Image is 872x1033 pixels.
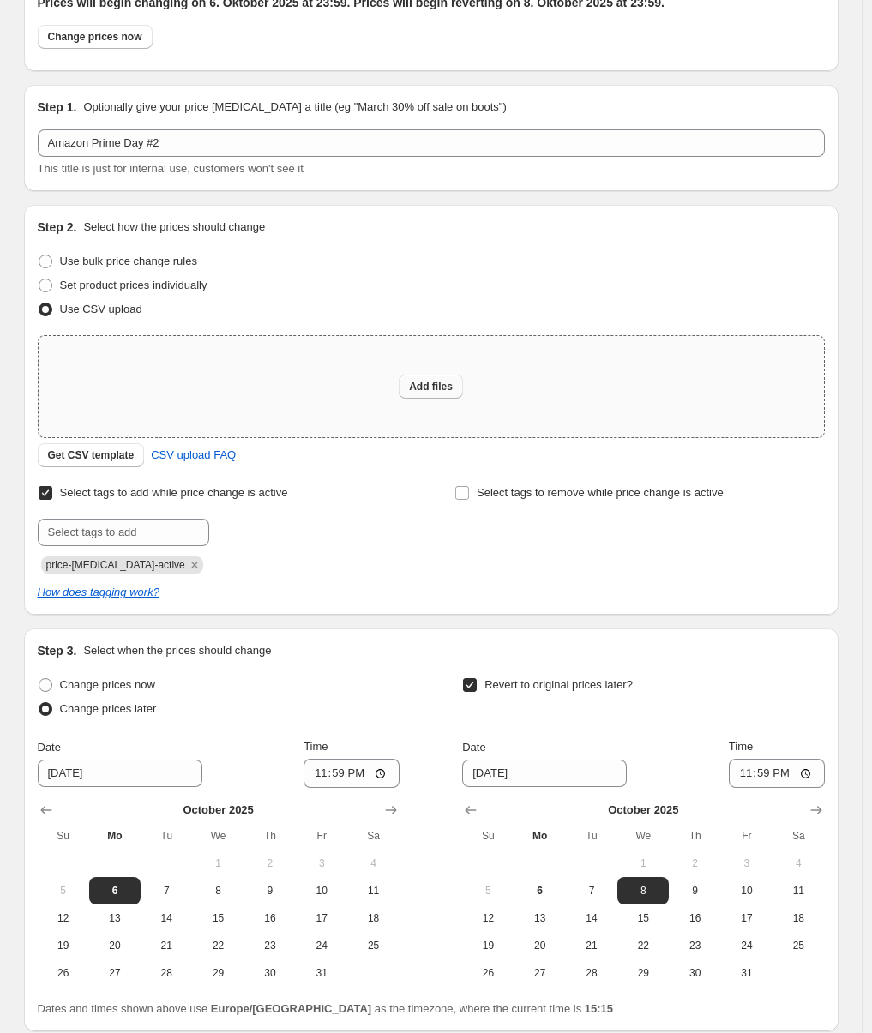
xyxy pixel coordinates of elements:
button: Thursday October 30 2025 [669,959,720,987]
button: Tuesday October 14 2025 [141,904,192,932]
button: Sunday October 26 2025 [38,959,89,987]
span: Th [251,829,289,843]
th: Saturday [347,822,399,850]
a: How does tagging work? [38,586,159,598]
span: 26 [469,966,507,980]
button: Thursday October 23 2025 [244,932,296,959]
span: 15 [199,911,237,925]
button: Change prices now [38,25,153,49]
span: 29 [624,966,662,980]
b: 15:15 [585,1002,613,1015]
span: 17 [728,911,766,925]
a: CSV upload FAQ [141,441,246,469]
button: Thursday October 2 2025 [669,850,720,877]
button: Wednesday October 29 2025 [192,959,244,987]
button: Tuesday October 7 2025 [141,877,192,904]
span: 7 [573,884,610,898]
button: Saturday October 25 2025 [773,932,824,959]
span: 24 [303,939,340,952]
button: Tuesday October 7 2025 [566,877,617,904]
button: Friday October 31 2025 [721,959,773,987]
button: Tuesday October 14 2025 [566,904,617,932]
button: Saturday October 18 2025 [347,904,399,932]
button: Monday October 27 2025 [514,959,566,987]
span: 27 [96,966,134,980]
p: Optionally give your price [MEDICAL_DATA] a title (eg "March 30% off sale on boots") [83,99,506,116]
button: Show previous month, September 2025 [34,798,58,822]
span: Sa [354,829,392,843]
th: Sunday [462,822,514,850]
button: Monday October 27 2025 [89,959,141,987]
span: 28 [147,966,185,980]
h2: Step 1. [38,99,77,116]
th: Thursday [244,822,296,850]
th: Friday [296,822,347,850]
span: 25 [779,939,817,952]
button: Wednesday October 22 2025 [192,932,244,959]
span: 26 [45,966,82,980]
span: 1 [624,856,662,870]
button: Thursday October 30 2025 [244,959,296,987]
span: 12 [469,911,507,925]
h2: Step 2. [38,219,77,236]
span: Use bulk price change rules [60,255,197,267]
span: Select tags to add while price change is active [60,486,288,499]
button: Tuesday October 21 2025 [141,932,192,959]
span: 5 [469,884,507,898]
span: Set product prices individually [60,279,207,291]
span: Su [45,829,82,843]
button: Saturday October 4 2025 [347,850,399,877]
button: Wednesday October 8 2025 [192,877,244,904]
th: Monday [89,822,141,850]
span: Date [462,741,485,754]
th: Friday [721,822,773,850]
span: Change prices later [60,702,157,715]
button: Thursday October 9 2025 [669,877,720,904]
span: 24 [728,939,766,952]
span: 20 [96,939,134,952]
span: 11 [354,884,392,898]
span: Tu [147,829,185,843]
span: 25 [354,939,392,952]
span: 6 [521,884,559,898]
button: Show next month, November 2025 [804,798,828,822]
span: This title is just for internal use, customers won't see it [38,162,304,175]
button: Wednesday October 15 2025 [617,904,669,932]
span: 10 [303,884,340,898]
button: Sunday October 5 2025 [462,877,514,904]
button: Thursday October 16 2025 [669,904,720,932]
span: Revert to original prices later? [484,678,633,691]
button: Monday October 13 2025 [514,904,566,932]
span: 23 [676,939,713,952]
span: Th [676,829,713,843]
button: Friday October 3 2025 [296,850,347,877]
button: Monday October 20 2025 [514,932,566,959]
span: 6 [96,884,134,898]
span: 9 [676,884,713,898]
span: Time [304,740,328,753]
button: Saturday October 11 2025 [347,877,399,904]
span: 19 [469,939,507,952]
span: 21 [147,939,185,952]
input: 12:00 [729,759,825,788]
span: 31 [303,966,340,980]
th: Sunday [38,822,89,850]
span: 29 [199,966,237,980]
span: 8 [624,884,662,898]
span: We [624,829,662,843]
span: Tu [573,829,610,843]
span: 2 [251,856,289,870]
span: 28 [573,966,610,980]
button: Sunday October 26 2025 [462,959,514,987]
span: Mo [96,829,134,843]
span: Change prices now [60,678,155,691]
span: 13 [96,911,134,925]
span: 17 [303,911,340,925]
button: Today Monday October 6 2025 [89,877,141,904]
button: Saturday October 11 2025 [773,877,824,904]
span: 18 [354,911,392,925]
span: 27 [521,966,559,980]
span: Time [729,740,753,753]
span: 10 [728,884,766,898]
